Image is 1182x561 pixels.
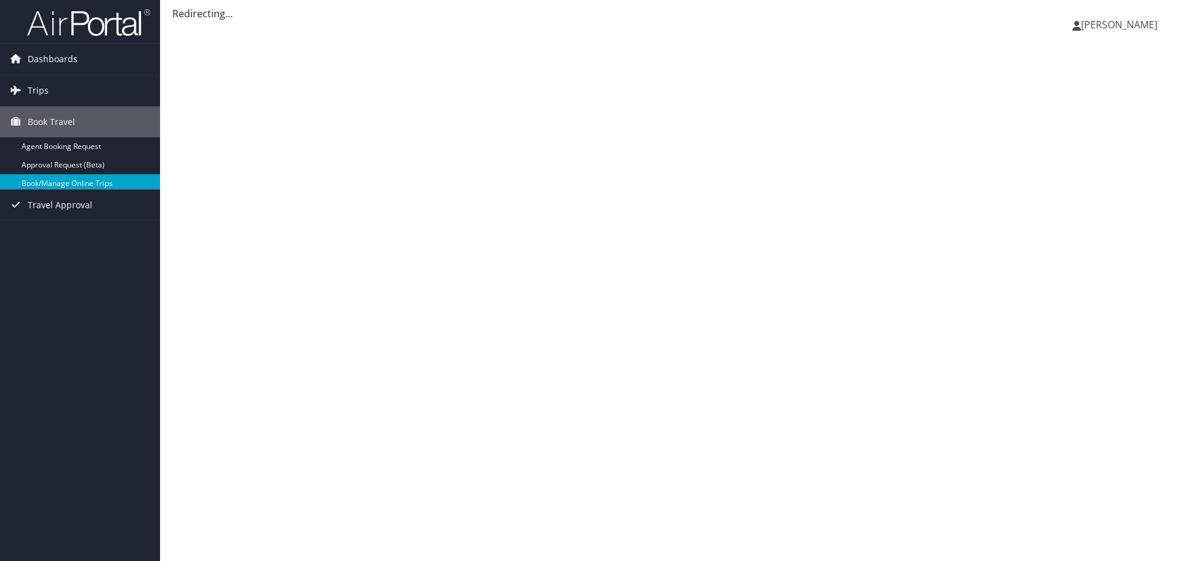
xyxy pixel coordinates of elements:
[28,107,75,137] span: Book Travel
[28,75,49,106] span: Trips
[28,190,92,220] span: Travel Approval
[172,6,1170,21] div: Redirecting...
[1081,18,1157,31] span: [PERSON_NAME]
[28,44,78,75] span: Dashboards
[1072,6,1170,43] a: [PERSON_NAME]
[27,8,150,37] img: airportal-logo.png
